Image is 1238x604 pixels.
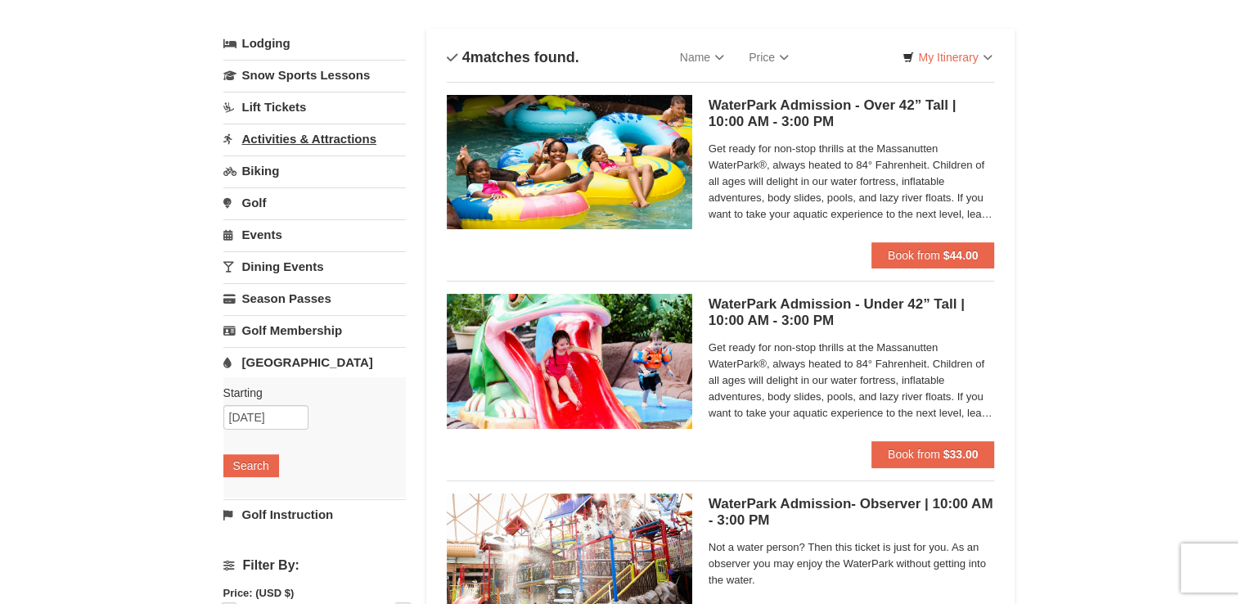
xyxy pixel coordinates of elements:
[223,156,406,186] a: Biking
[709,296,995,329] h5: WaterPark Admission - Under 42” Tall | 10:00 AM - 3:00 PM
[447,49,579,65] h4: matches found.
[668,41,736,74] a: Name
[888,249,940,262] span: Book from
[223,347,406,377] a: [GEOGRAPHIC_DATA]
[223,60,406,90] a: Snow Sports Lessons
[223,315,406,345] a: Golf Membership
[223,499,406,530] a: Golf Instruction
[447,294,692,428] img: 6619917-1526-09474683.jpg
[892,45,1002,70] a: My Itinerary
[462,49,470,65] span: 4
[223,219,406,250] a: Events
[943,448,979,461] strong: $33.00
[709,141,995,223] span: Get ready for non-stop thrills at the Massanutten WaterPark®, always heated to 84° Fahrenheit. Ch...
[223,124,406,154] a: Activities & Attractions
[223,29,406,58] a: Lodging
[709,97,995,130] h5: WaterPark Admission - Over 42” Tall | 10:00 AM - 3:00 PM
[736,41,801,74] a: Price
[223,587,295,599] strong: Price: (USD $)
[447,95,692,229] img: 6619917-1550-d788a309.jpg
[223,187,406,218] a: Golf
[223,558,406,573] h4: Filter By:
[223,385,394,401] label: Starting
[223,454,279,477] button: Search
[223,251,406,282] a: Dining Events
[223,92,406,122] a: Lift Tickets
[709,496,995,529] h5: WaterPark Admission- Observer | 10:00 AM - 3:00 PM
[709,340,995,421] span: Get ready for non-stop thrills at the Massanutten WaterPark®, always heated to 84° Fahrenheit. Ch...
[871,242,995,268] button: Book from $44.00
[223,283,406,313] a: Season Passes
[943,249,979,262] strong: $44.00
[888,448,940,461] span: Book from
[871,441,995,467] button: Book from $33.00
[709,539,995,588] span: Not a water person? Then this ticket is just for you. As an observer you may enjoy the WaterPark ...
